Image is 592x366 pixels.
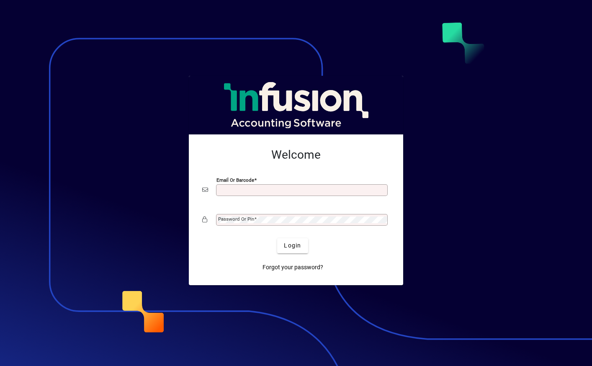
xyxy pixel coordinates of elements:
button: Login [277,238,308,253]
span: Forgot your password? [263,263,323,272]
h2: Welcome [202,148,390,162]
span: Login [284,241,301,250]
a: Forgot your password? [259,260,327,275]
mat-label: Email or Barcode [216,177,254,183]
mat-label: Password or Pin [218,216,254,222]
